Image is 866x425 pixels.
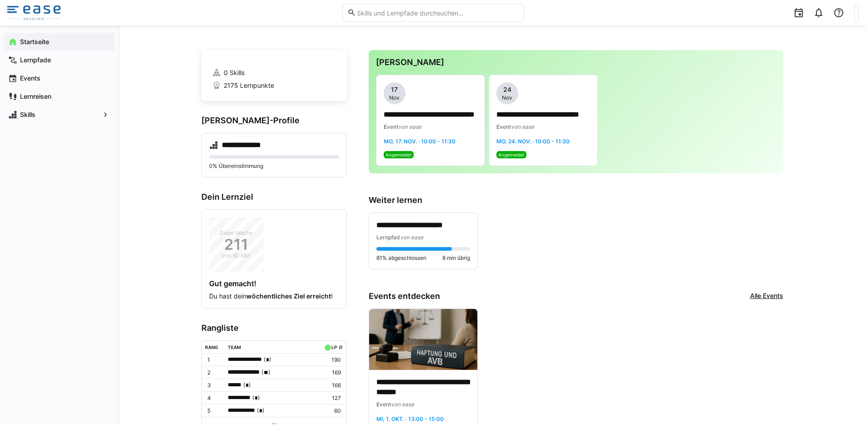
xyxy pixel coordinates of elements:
[322,356,340,364] p: 190
[209,279,339,288] h4: Gut gemacht!
[400,234,423,241] span: von ease
[207,369,221,376] p: 2
[207,395,221,402] p: 4
[201,116,347,126] h3: [PERSON_NAME]-Profile
[207,356,221,364] p: 1
[376,57,776,67] h3: [PERSON_NAME]
[246,292,331,300] strong: wöchentliches Ziel erreicht
[264,355,271,364] span: ( )
[511,123,534,130] span: von ease
[209,292,339,301] p: Du hast dein !
[322,369,340,376] p: 169
[369,195,783,205] h3: Weiter lernen
[442,254,470,262] span: 8 min übrig
[496,138,570,145] span: Mo, 24. Nov. · 10:00 - 11:30
[205,344,218,350] div: Rang
[369,309,477,370] img: image
[376,401,391,408] span: Event
[207,382,221,389] p: 3
[496,123,511,130] span: Event
[384,123,398,130] span: Event
[503,85,511,94] span: 24
[261,368,270,377] span: ( )
[750,291,783,301] a: Alle Events
[257,406,265,415] span: ( )
[224,68,245,77] span: 0 Skills
[376,234,400,241] span: Lernpfad
[385,152,412,157] span: Angemeldet
[322,395,340,402] p: 127
[369,291,440,301] h3: Events entdecken
[398,123,421,130] span: von ease
[376,254,426,262] span: 81% abgeschlossen
[212,68,336,77] a: 0 Skills
[389,94,400,101] span: Nov
[207,407,221,415] p: 5
[502,94,512,101] span: Nov
[356,9,519,17] input: Skills und Lernpfade durchsuchen…
[498,152,525,157] span: Angemeldet
[209,162,339,170] p: 0% Übereinstimmung
[331,344,337,350] div: LP
[243,380,251,390] span: ( )
[322,382,340,389] p: 166
[384,138,456,145] span: Mo, 17. Nov. · 10:00 - 11:30
[201,323,347,333] h3: Rangliste
[228,344,241,350] div: Team
[252,393,260,403] span: ( )
[391,85,398,94] span: 17
[391,401,414,408] span: von ease
[224,81,274,90] span: 2175 Lernpunkte
[322,407,340,415] p: 60
[339,343,343,350] a: ø
[376,415,444,422] span: Mi, 1. Okt. · 13:00 - 15:00
[201,192,347,202] h3: Dein Lernziel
